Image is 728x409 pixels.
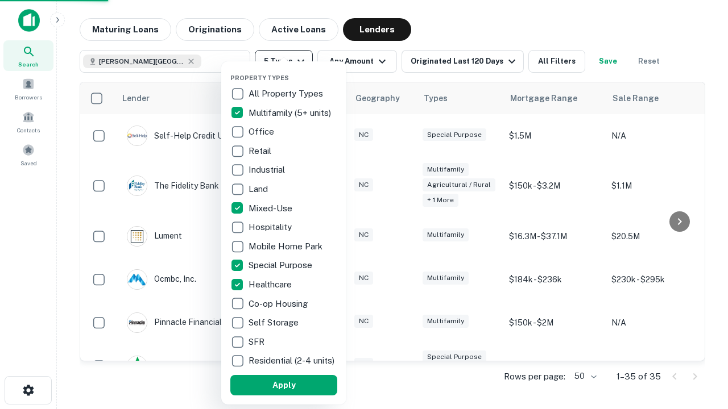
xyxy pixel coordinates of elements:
[249,335,267,349] p: SFR
[249,202,295,215] p: Mixed-Use
[249,182,270,196] p: Land
[249,240,325,253] p: Mobile Home Park
[249,258,315,272] p: Special Purpose
[249,87,325,101] p: All Property Types
[249,278,294,291] p: Healthcare
[249,297,310,311] p: Co-op Housing
[249,354,337,368] p: Residential (2-4 units)
[249,106,333,120] p: Multifamily (5+ units)
[230,375,337,395] button: Apply
[249,144,274,158] p: Retail
[249,220,294,234] p: Hospitality
[249,125,276,139] p: Office
[249,163,287,177] p: Industrial
[230,74,289,81] span: Property Types
[249,316,301,329] p: Self Storage
[671,318,728,373] iframe: Chat Widget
